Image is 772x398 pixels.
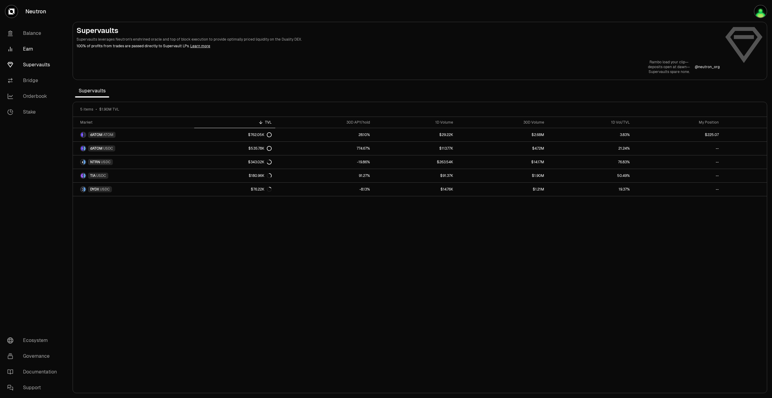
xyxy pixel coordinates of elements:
img: USDC Logo [83,187,86,192]
a: $29.22K [374,128,457,141]
a: DYDX LogoUSDC LogoDYDXUSDC [73,183,194,196]
span: dATOM [90,132,103,137]
p: 100% of profits from trades are passed directly to Supervault LPs. [77,43,720,49]
a: Rambo load your clip—deposits open at dawn—Supervaults spare none. [648,60,690,74]
a: Stake [2,104,65,120]
span: Supervaults [75,85,109,97]
p: Rambo load your clip— [648,60,690,65]
a: $263.54K [374,155,457,169]
a: 774.67% [275,142,374,155]
div: 30D APY/hold [279,120,370,125]
a: Documentation [2,364,65,380]
img: TIA Logo [81,173,83,178]
a: $2.68M [457,128,548,141]
div: $76.22K [251,187,272,192]
img: USDC Logo [83,160,86,164]
img: dATOM Logo [81,146,83,151]
a: Learn more [190,44,210,48]
a: $14.76K [374,183,457,196]
div: 1D Vol/TVL [551,120,630,125]
p: @ neutron_org [695,65,720,69]
span: NTRN [90,160,100,164]
a: Earn [2,41,65,57]
img: USDC Logo [83,146,86,151]
span: TIA [90,173,96,178]
p: deposits open at dawn— [648,65,690,69]
a: Ecosystem [2,333,65,348]
img: NTRN Logo [81,160,83,164]
span: USDC [96,173,106,178]
a: 28.10% [275,128,374,141]
a: 50.49% [548,169,633,182]
a: $91.37K [374,169,457,182]
a: $1.90M [457,169,548,182]
span: dATOM [90,146,103,151]
span: USDC [103,146,113,151]
a: Supervaults [2,57,65,73]
img: DYDX Logo [81,187,83,192]
a: Governance [2,348,65,364]
div: 1D Volume [377,120,453,125]
span: ATOM [103,132,113,137]
span: $1.90M TVL [99,107,119,112]
a: TIA LogoUSDC LogoTIAUSDC [73,169,194,182]
a: $14.17M [457,155,548,169]
h2: Supervaults [77,26,720,35]
div: My Position [637,120,719,125]
a: 21.24% [548,142,633,155]
img: dATOM Logo [81,132,83,137]
a: dATOM LogoUSDC LogodATOMUSDC [73,142,194,155]
a: dATOM LogoATOM LogodATOMATOM [73,128,194,141]
a: Bridge [2,73,65,88]
a: $762.05K [194,128,275,141]
a: $225.07 [633,128,722,141]
a: -- [633,183,722,196]
a: 3.83% [548,128,633,141]
div: $180.96K [249,173,272,178]
img: USDC Logo [83,173,86,178]
a: Support [2,380,65,396]
div: $535.78K [248,146,272,151]
span: DYDX [90,187,99,192]
a: -8.13% [275,183,374,196]
span: 5 items [80,107,93,112]
a: -- [633,155,722,169]
p: Supervaults spare none. [648,69,690,74]
div: TVL [198,120,271,125]
a: $535.78K [194,142,275,155]
a: Balance [2,25,65,41]
a: 91.27% [275,169,374,182]
div: 30D Volume [460,120,544,125]
a: 19.37% [548,183,633,196]
div: $762.05K [248,132,272,137]
a: $343.02K [194,155,275,169]
a: $1.21M [457,183,548,196]
a: -19.86% [275,155,374,169]
a: @neutron_org [695,65,720,69]
a: NTRN LogoUSDC LogoNTRNUSDC [73,155,194,169]
img: ATOM Logo [83,132,86,137]
div: $343.02K [248,160,272,164]
a: $76.22K [194,183,275,196]
a: 76.83% [548,155,633,169]
img: Ledger [754,5,767,18]
p: Supervaults leverages Neutron's enshrined oracle and top of block execution to provide optimally ... [77,37,720,42]
a: -- [633,142,722,155]
span: USDC [100,187,110,192]
a: $180.96K [194,169,275,182]
a: $4.72M [457,142,548,155]
span: USDC [101,160,111,164]
a: -- [633,169,722,182]
a: Orderbook [2,88,65,104]
a: $113.77K [374,142,457,155]
div: Market [80,120,191,125]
